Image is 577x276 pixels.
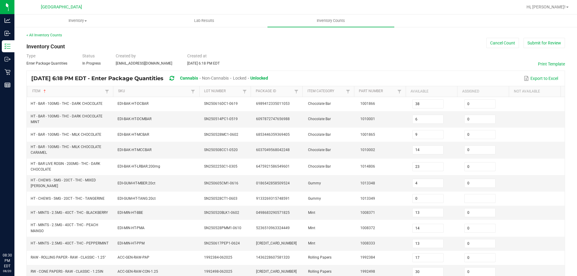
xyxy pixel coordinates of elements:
[31,223,98,233] span: HT - MINTS - 2.5MG - 40CT - THC - PEACH MANGO
[360,181,375,185] span: 1013348
[308,255,331,259] span: Rolling Papers
[293,88,300,95] a: Filter
[538,61,565,67] button: Print Template
[187,53,207,58] span: Created at
[118,211,143,215] span: EDI-MIN-HT-BBE
[26,43,65,50] span: Inventory Count
[204,148,238,152] span: SN250508CC1-0520
[141,14,267,27] a: Lab Results
[31,196,105,201] span: HT - CHEWS - 5MG - 20CT - THC - TANGERINE
[250,76,268,80] span: Unlocked
[204,241,240,245] span: SN250617PEP1-0624
[31,269,103,274] span: RW - CONE PAPERS - RAW - CLASSIC - 1.25IN
[118,181,155,185] span: EDI-GUM-HT-MBER.20ct
[82,53,95,58] span: Status
[524,38,565,48] button: Submit for Review
[5,43,11,49] inline-svg: Inventory
[308,269,331,274] span: Rolling Papers
[118,241,145,245] span: EDI-MIN-HT-PPM
[118,226,145,230] span: EDI-MIN-HT-PMA
[118,196,156,201] span: EDI-GUM-HT-TANG.20ct
[118,269,158,274] span: ACC-GEN-RAW-CON-1.25
[204,117,238,121] span: SN250514PC1-0519
[308,148,331,152] span: Chocolate Bar
[204,132,238,137] span: SN250528MC1-0602
[308,102,331,106] span: Chocolate Bar
[360,241,375,245] span: 1008333
[118,89,190,94] a: SKUSortable
[396,88,403,95] a: Filter
[527,5,566,9] span: Hi, [PERSON_NAME]!
[256,181,290,185] span: 0186542858509524
[118,102,148,106] span: EDI-BAK-HT-DCBAR
[116,61,172,65] span: [EMAIL_ADDRESS][DOMAIN_NAME]
[186,18,222,23] span: Lab Results
[31,241,108,245] span: HT - MINTS - 2.5MG - 40CT - THC - PEPPERMINT
[256,132,290,137] span: 6853446359369405
[256,89,293,94] a: Package IdSortable
[31,178,96,188] span: HT - CHEWS - 5MG - 20CT - THC - MIXED [PERSON_NAME]
[360,117,375,121] span: 1010001
[41,5,82,10] span: [GEOGRAPHIC_DATA]
[31,211,108,215] span: HT - MINTS - 2.5MG - 40CT - THC - BLACKBERRY
[204,196,237,201] span: SN250528CT1-0603
[5,82,11,88] inline-svg: Reports
[360,132,375,137] span: 1001865
[187,61,220,65] span: [DATE] 6:18 PM EDT
[256,117,290,121] span: 6097872747656988
[360,164,375,168] span: 1014806
[309,18,353,23] span: Inventory Counts
[204,226,241,230] span: SN250528PMM1-0610
[26,33,62,37] a: < All Inventory Counts
[308,117,331,121] span: Chocolate Bar
[42,89,47,94] span: Sortable
[204,211,239,215] span: SN250520BLK1-0602
[15,18,141,23] span: Inventory
[31,114,102,124] span: HT - BAR - 100MG - THC - DARK CHOCOLATE MINT
[32,89,104,94] a: ItemSortable
[116,53,136,58] span: Created by
[204,255,232,259] span: 1992384-062025
[31,255,106,259] span: RAW - ROLLING PAPER - RAW - CLASSIC - 1.25"
[118,164,160,168] span: EDI-BAK-HT-LRBAR.200mg
[308,196,321,201] span: Gummy
[26,61,67,65] span: Enter Package Quantities
[233,76,246,80] span: Locked
[308,181,321,185] span: Gummy
[82,61,101,65] span: In Progress
[360,148,375,152] span: 1010002
[360,269,375,274] span: 1992498
[360,255,375,259] span: 1992384
[118,132,149,137] span: EDI-BAK-HT-MCBAR
[256,226,290,230] span: 5236510963324449
[360,226,375,230] span: 1008372
[256,269,297,274] span: [CREDIT_CARD_NUMBER]
[360,211,375,215] span: 1008371
[308,164,331,168] span: Chocolate Bar
[486,38,519,48] button: Cancel Count
[344,88,352,95] a: Filter
[267,14,394,27] a: Inventory Counts
[118,148,151,152] span: EDI-BAK-HT-MCCBAR
[14,14,141,27] a: Inventory
[360,102,375,106] span: 1001866
[360,196,375,201] span: 1013349
[308,241,315,245] span: Mint
[118,117,151,121] span: EDI-BAK-HT-DCMBAR
[5,17,11,23] inline-svg: Analytics
[307,89,344,94] a: Item CategorySortable
[202,76,229,80] span: Non-Cannabis
[256,255,290,259] span: 1436228607581320
[204,164,237,168] span: SN250225SC1-0305
[256,196,290,201] span: 9133269315748591
[204,269,232,274] span: 1992498-062025
[241,88,248,95] a: Filter
[204,89,241,94] a: Lot NumberSortable
[118,255,149,259] span: ACC-GEN-RAW-PAP
[5,69,11,75] inline-svg: Retail
[359,89,396,94] a: Part NumberSortable
[31,145,101,155] span: HT - BAR - 100MG - THC - MILK CHOCOLATE CARAMEL
[5,30,11,36] inline-svg: Inbound
[31,102,102,106] span: HT - BAR - 100MG - THC - DARK CHOCOLATE
[308,211,315,215] span: Mint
